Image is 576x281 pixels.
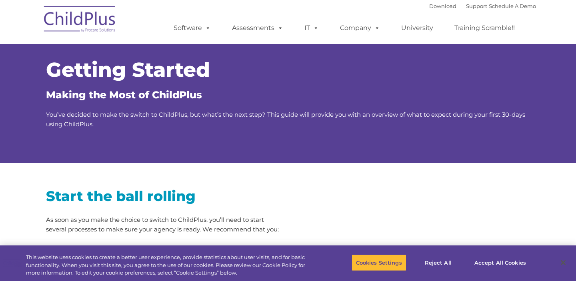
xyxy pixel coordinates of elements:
[46,215,282,234] p: As soon as you make the choice to switch to ChildPlus, you’ll need to start several processes to ...
[429,3,456,9] a: Download
[224,20,291,36] a: Assessments
[446,20,523,36] a: Training Scramble!!
[46,89,202,101] span: Making the Most of ChildPlus
[46,187,282,205] h2: Start the ball rolling
[46,111,525,128] span: You’ve decided to make the switch to ChildPlus, but what’s the next step? This guide will provide...
[393,20,441,36] a: University
[40,0,120,40] img: ChildPlus by Procare Solutions
[489,3,536,9] a: Schedule A Demo
[413,254,463,271] button: Reject All
[166,20,219,36] a: Software
[470,254,530,271] button: Accept All Cookies
[429,3,536,9] font: |
[466,3,487,9] a: Support
[296,20,327,36] a: IT
[332,20,388,36] a: Company
[554,254,572,271] button: Close
[352,254,406,271] button: Cookies Settings
[26,253,317,277] div: This website uses cookies to create a better user experience, provide statistics about user visit...
[46,58,210,82] span: Getting Started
